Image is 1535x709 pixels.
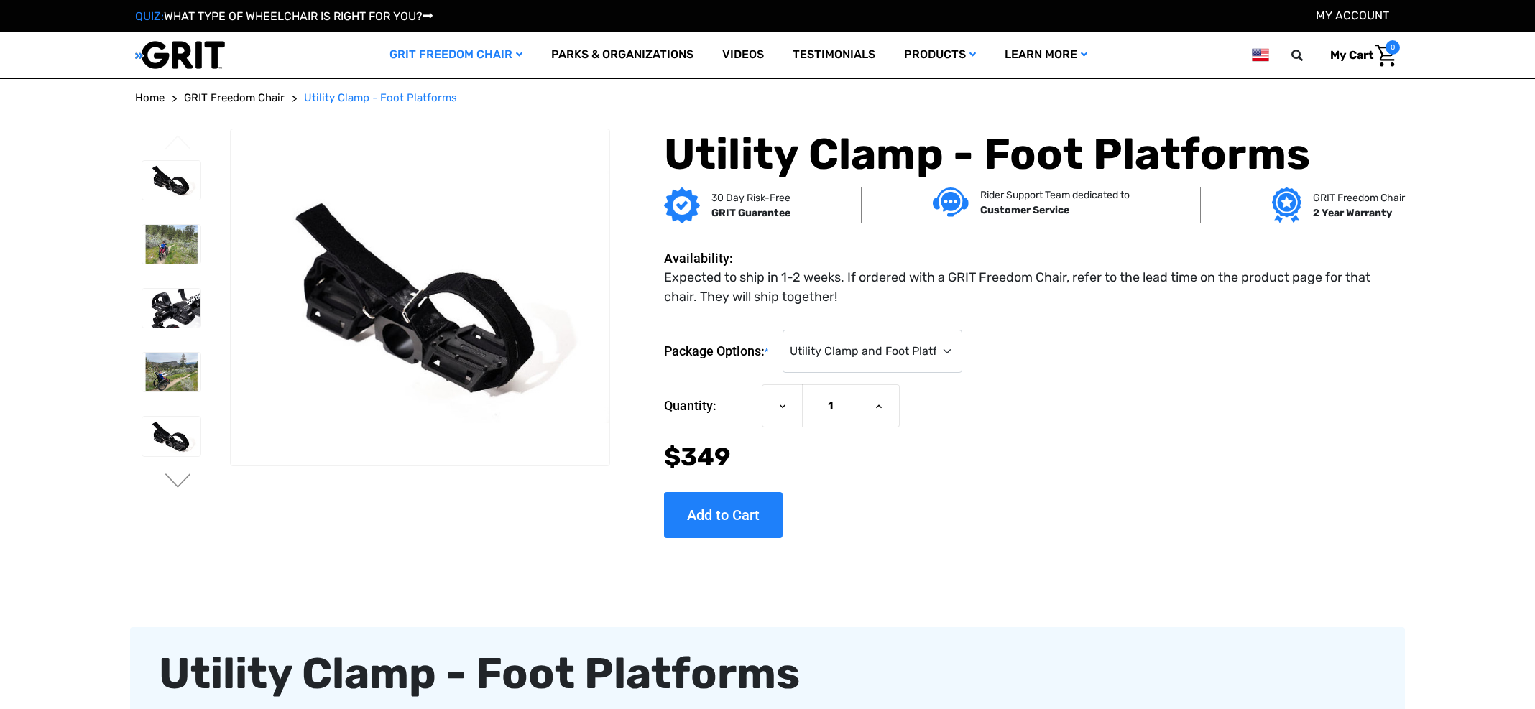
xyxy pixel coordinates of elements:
[990,32,1102,78] a: Learn More
[1330,48,1373,62] span: My Cart
[304,90,457,106] a: Utility Clamp - Foot Platforms
[135,91,165,104] span: Home
[1313,190,1405,205] p: GRIT Freedom Chair
[159,641,1376,706] div: Utility Clamp - Foot Platforms
[142,161,200,200] img: Utility Clamp - Foot Platforms
[708,32,778,78] a: Videos
[142,289,200,328] img: Utility Clamp - Foot Platforms
[231,171,609,423] img: Utility Clamp - Foot Platforms
[135,9,433,23] a: QUIZ:WHAT TYPE OF WHEELCHAIR IS RIGHT FOR YOU?
[664,187,700,223] img: GRIT Guarantee
[135,90,165,106] a: Home
[142,417,200,455] img: Utility Clamp - Foot Platforms
[142,353,200,391] img: Utility Clamp - Foot Platforms
[135,90,1400,106] nav: Breadcrumb
[664,330,775,374] label: Package Options:
[375,32,537,78] a: GRIT Freedom Chair
[1252,46,1269,64] img: us.png
[664,492,783,538] input: Add to Cart
[1272,187,1301,223] img: Grit freedom
[1319,40,1400,70] a: Cart with 0 items
[664,384,755,427] label: Quantity:
[778,32,890,78] a: Testimonials
[664,268,1393,307] dd: Expected to ship in 1-2 weeks. If ordered with a GRIT Freedom Chair, refer to the lead time on th...
[135,40,225,70] img: GRIT All-Terrain Wheelchair and Mobility Equipment
[163,473,193,491] button: Go to slide 2 of 2
[711,190,790,205] p: 30 Day Risk-Free
[135,9,164,23] span: QUIZ:
[304,91,457,104] span: Utility Clamp - Foot Platforms
[184,91,285,104] span: GRIT Freedom Chair
[1313,207,1392,219] strong: 2 Year Warranty
[664,249,755,268] dt: Availability:
[142,225,200,264] img: Utility Clamp - Foot Platforms
[1298,40,1319,70] input: Search
[980,187,1130,203] p: Rider Support Team dedicated to
[664,442,730,472] span: $349
[1386,40,1400,55] span: 0
[711,207,790,219] strong: GRIT Guarantee
[1375,45,1396,67] img: Cart
[1316,9,1389,22] a: Account
[664,129,1400,180] h1: Utility Clamp - Foot Platforms
[163,135,193,152] button: Go to slide 2 of 2
[184,90,285,106] a: GRIT Freedom Chair
[537,32,708,78] a: Parks & Organizations
[933,187,969,217] img: Customer service
[890,32,990,78] a: Products
[980,204,1069,216] strong: Customer Service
